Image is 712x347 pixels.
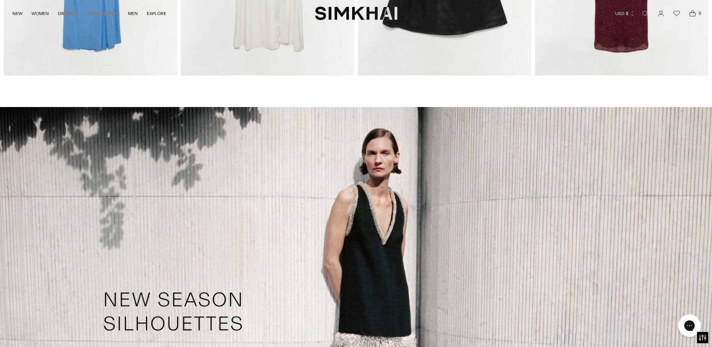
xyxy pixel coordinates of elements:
iframe: Gorgias live chat messenger [674,312,704,339]
a: Open cart modal [685,6,700,21]
a: Open search modal [638,6,653,21]
a: EXPLORE [147,5,166,22]
button: USD $ [615,5,635,22]
a: MEN [128,5,138,22]
span: 0 [696,10,703,17]
a: DRESSES [58,5,78,22]
a: WOMEN [32,5,49,22]
a: Wishlist [669,6,684,21]
a: SIMKHAI [315,6,397,21]
a: NEW [12,5,23,22]
a: Go to the account page [653,6,668,21]
a: ACCESSORIES [87,5,119,22]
